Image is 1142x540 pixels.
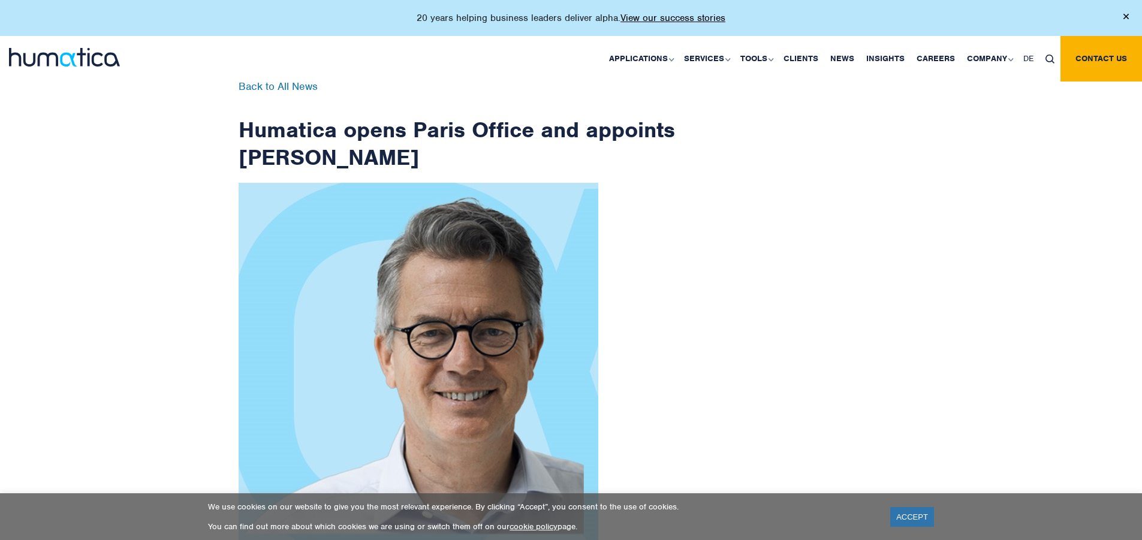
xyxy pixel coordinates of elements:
a: Insights [860,36,911,82]
a: Applications [603,36,678,82]
p: We use cookies on our website to give you the most relevant experience. By clicking “Accept”, you... [208,502,875,512]
a: Services [678,36,734,82]
a: ACCEPT [890,507,934,527]
a: Tools [734,36,778,82]
a: News [824,36,860,82]
p: 20 years helping business leaders deliver alpha. [417,12,725,24]
a: DE [1017,36,1039,82]
a: cookie policy [510,521,558,532]
a: Back to All News [239,80,318,93]
h1: Humatica opens Paris Office and appoints [PERSON_NAME] [239,82,676,171]
p: You can find out more about which cookies we are using or switch them off on our page. [208,521,875,532]
a: Clients [778,36,824,82]
img: search_icon [1045,55,1054,64]
a: Careers [911,36,961,82]
span: DE [1023,53,1033,64]
a: Company [961,36,1017,82]
a: Contact us [1060,36,1142,82]
img: logo [9,48,120,67]
a: View our success stories [620,12,725,24]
